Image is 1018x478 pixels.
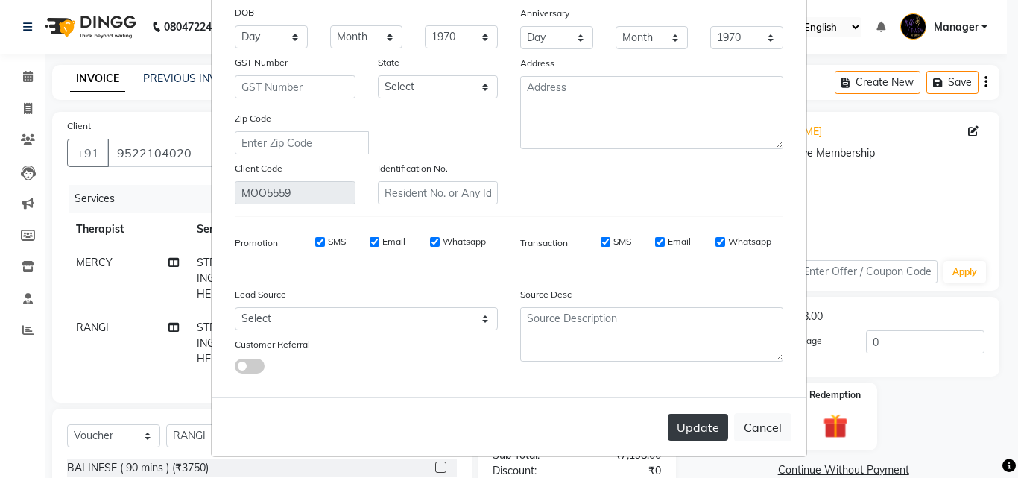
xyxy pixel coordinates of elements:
[235,131,369,154] input: Enter Zip Code
[613,235,631,248] label: SMS
[235,112,271,125] label: Zip Code
[235,56,288,69] label: GST Number
[520,7,569,20] label: Anniversary
[668,235,691,248] label: Email
[328,235,346,248] label: SMS
[378,181,499,204] input: Resident No. or Any Id
[378,56,399,69] label: State
[520,57,554,70] label: Address
[235,181,355,204] input: Client Code
[235,288,286,301] label: Lead Source
[235,162,282,175] label: Client Code
[235,75,355,98] input: GST Number
[443,235,486,248] label: Whatsapp
[382,235,405,248] label: Email
[668,414,728,441] button: Update
[235,236,278,250] label: Promotion
[520,236,568,250] label: Transaction
[235,6,254,19] label: DOB
[378,162,448,175] label: Identification No.
[520,288,572,301] label: Source Desc
[235,338,310,351] label: Customer Referral
[728,235,771,248] label: Whatsapp
[734,413,791,441] button: Cancel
